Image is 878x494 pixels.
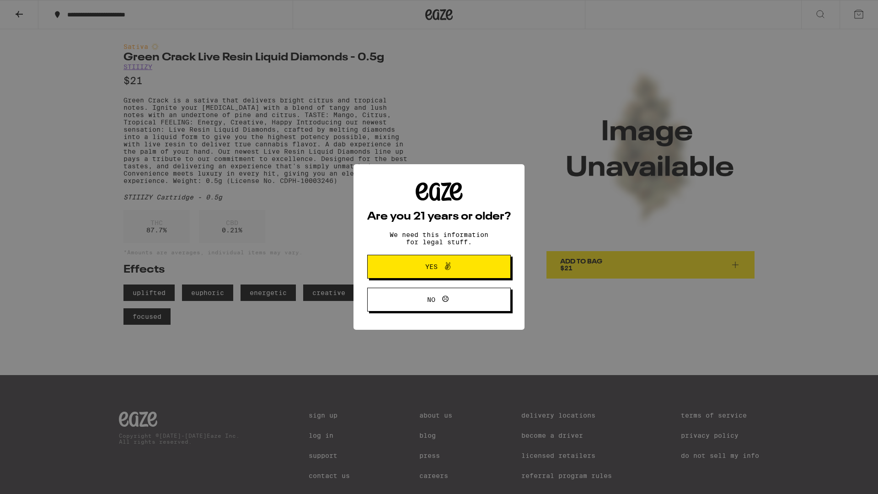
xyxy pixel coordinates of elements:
button: No [367,288,511,311]
span: No [427,296,435,303]
button: Yes [367,255,511,279]
span: Yes [425,263,438,270]
h2: Are you 21 years or older? [367,211,511,222]
p: We need this information for legal stuff. [382,231,496,246]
